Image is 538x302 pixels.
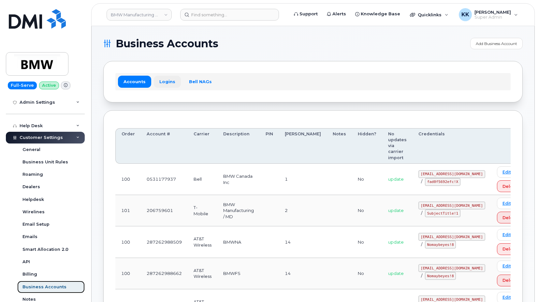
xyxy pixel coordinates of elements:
span: Delete [502,183,517,189]
td: 100 [115,258,141,289]
a: Accounts [118,76,151,87]
td: No [352,258,382,289]
code: Nomaybeyes!8 [425,272,456,280]
a: Edit [497,229,516,240]
th: No updates via carrier import [382,128,413,164]
code: [EMAIL_ADDRESS][DOMAIN_NAME] [418,264,485,272]
button: Delete [497,212,523,223]
a: Bell NAGs [183,76,217,87]
a: Add Business Account [470,38,523,49]
code: [EMAIL_ADDRESS][DOMAIN_NAME] [418,170,485,178]
span: Business Accounts [116,39,218,49]
span: Delete [502,277,517,283]
td: Bell [188,164,217,195]
td: 2 [279,195,327,226]
td: BMWNA [217,226,260,258]
td: 1 [279,164,327,195]
td: BMWFS [217,258,260,289]
span: / [421,242,422,247]
th: Description [217,128,260,164]
td: AT&T Wireless [188,258,217,289]
th: Hidden? [352,128,382,164]
span: update [388,239,404,245]
th: Account # [141,128,188,164]
a: Edit [497,261,516,272]
span: / [421,273,422,278]
span: update [388,176,404,182]
td: No [352,195,382,226]
code: [EMAIL_ADDRESS][DOMAIN_NAME] [418,202,485,209]
button: Delete [497,275,523,286]
th: Notes [327,128,352,164]
span: update [388,208,404,213]
code: fad0f5692efc!X [425,178,460,186]
button: Delete [497,180,523,192]
td: No [352,164,382,195]
button: Delete [497,243,523,255]
th: PIN [260,128,279,164]
td: T-Mobile [188,195,217,226]
td: 287262988662 [141,258,188,289]
a: Edit [497,166,516,178]
td: No [352,226,382,258]
code: SubjectTitle!1 [425,209,460,217]
td: 100 [115,164,141,195]
th: Carrier [188,128,217,164]
td: 101 [115,195,141,226]
code: [EMAIL_ADDRESS][DOMAIN_NAME] [418,233,485,241]
span: update [388,271,404,276]
span: Delete [502,215,517,221]
span: / [421,210,422,216]
code: Nomaybeyes!8 [425,241,456,249]
td: 100 [115,226,141,258]
td: 14 [279,258,327,289]
a: Logins [154,76,181,87]
td: 287262988509 [141,226,188,258]
span: / [421,179,422,184]
td: 206759601 [141,195,188,226]
td: BMW Manufacturing / MD [217,195,260,226]
th: [PERSON_NAME] [279,128,327,164]
td: BMW Canada Inc [217,164,260,195]
iframe: Messenger Launcher [510,274,533,297]
span: Delete [502,246,517,252]
th: Order [115,128,141,164]
a: Edit [497,198,516,209]
td: AT&T Wireless [188,226,217,258]
td: 14 [279,226,327,258]
td: 0531177937 [141,164,188,195]
th: Credentials [413,128,491,164]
